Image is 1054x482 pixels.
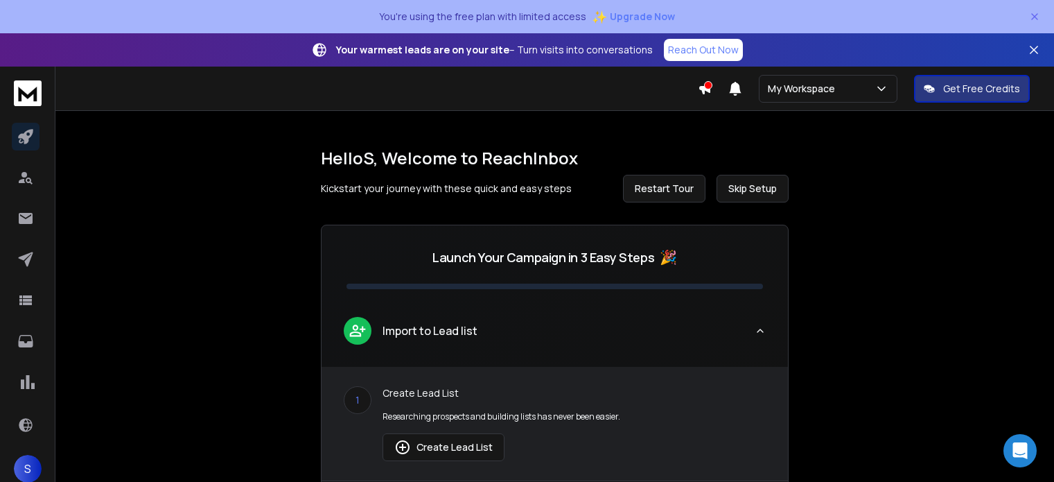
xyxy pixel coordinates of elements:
img: logo [14,80,42,106]
p: My Workspace [768,82,841,96]
button: Restart Tour [623,175,705,203]
button: Skip Setup [717,175,789,203]
div: 1 [344,386,371,414]
img: lead [394,439,411,456]
p: Create Lead List [383,386,766,400]
strong: Your warmest leads are on your site [336,43,509,56]
p: – Turn visits into conversations [336,43,653,57]
div: Open Intercom Messenger [1003,434,1037,467]
img: lead [349,322,367,339]
p: Reach Out Now [668,43,739,57]
p: You're using the free plan with limited access [379,10,586,24]
a: Reach Out Now [664,39,743,61]
button: Create Lead List [383,433,504,461]
button: Get Free Credits [914,75,1030,103]
span: Skip Setup [728,182,777,196]
p: Import to Lead list [383,322,477,339]
p: Get Free Credits [943,82,1020,96]
span: ✨ [592,7,607,26]
p: Launch Your Campaign in 3 Easy Steps [432,248,654,267]
p: Researching prospects and building lists has never been easier. [383,411,766,422]
span: 🎉 [660,248,677,267]
span: Upgrade Now [610,10,675,24]
button: leadImport to Lead list [322,306,788,367]
button: ✨Upgrade Now [592,3,675,31]
h1: Hello S , Welcome to ReachInbox [321,147,789,169]
p: Kickstart your journey with these quick and easy steps [321,182,572,196]
div: leadImport to Lead list [322,367,788,481]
